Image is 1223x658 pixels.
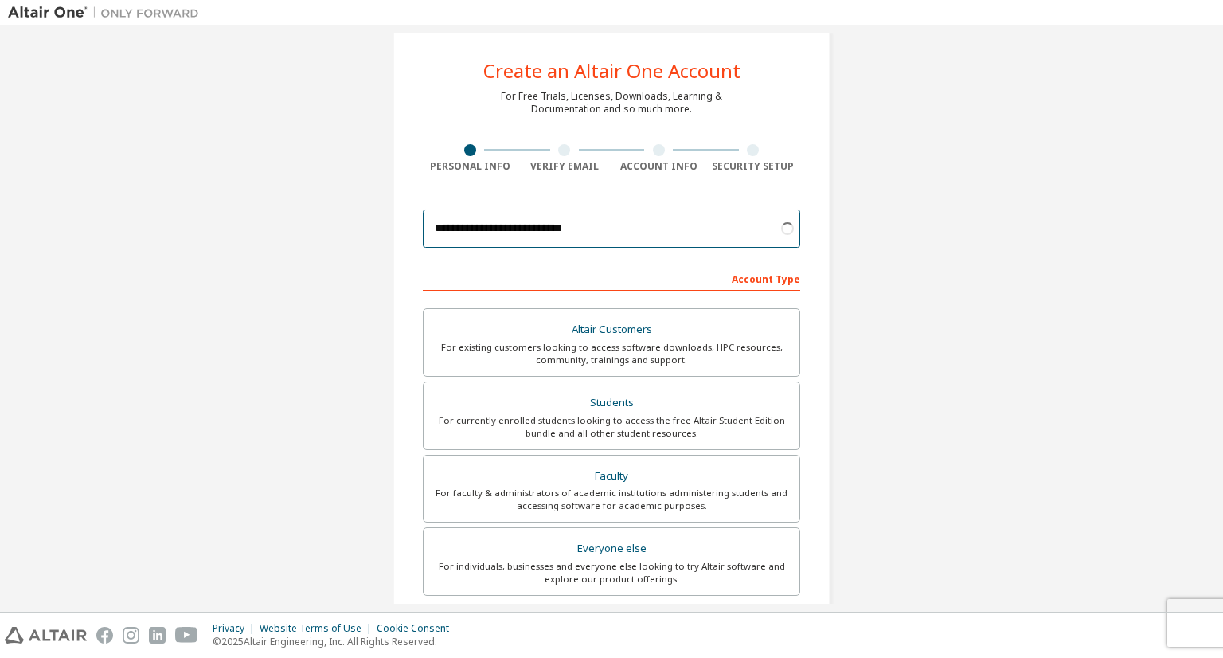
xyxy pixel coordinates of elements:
div: Create an Altair One Account [483,61,740,80]
img: altair_logo.svg [5,627,87,644]
div: Privacy [213,622,260,635]
div: For individuals, businesses and everyone else looking to try Altair software and explore our prod... [433,560,790,586]
div: Verify Email [518,160,612,173]
p: © 2025 Altair Engineering, Inc. All Rights Reserved. [213,635,459,648]
div: Account Type [423,265,800,291]
div: For currently enrolled students looking to access the free Altair Student Edition bundle and all ... [433,414,790,440]
div: For faculty & administrators of academic institutions administering students and accessing softwa... [433,487,790,512]
div: For existing customers looking to access software downloads, HPC resources, community, trainings ... [433,341,790,366]
img: youtube.svg [175,627,198,644]
div: Security Setup [706,160,801,173]
div: Cookie Consent [377,622,459,635]
div: Account Info [611,160,706,173]
div: Everyone else [433,538,790,560]
img: Altair One [8,5,207,21]
div: Students [433,392,790,414]
img: facebook.svg [96,627,113,644]
div: For Free Trials, Licenses, Downloads, Learning & Documentation and so much more. [501,90,722,116]
div: Altair Customers [433,319,790,341]
div: Website Terms of Use [260,622,377,635]
div: Personal Info [423,160,518,173]
img: linkedin.svg [149,627,166,644]
img: instagram.svg [123,627,139,644]
div: Faculty [433,465,790,488]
